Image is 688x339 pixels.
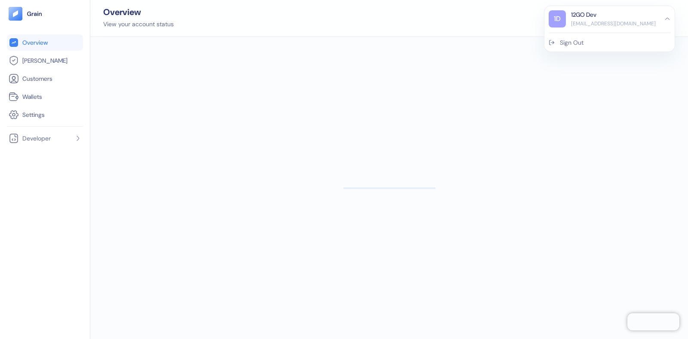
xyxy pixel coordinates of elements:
div: View your account status [103,20,174,29]
img: logo-tablet-V2.svg [9,7,22,21]
iframe: Chatra live chat [627,313,679,330]
span: Overview [22,38,48,47]
span: [PERSON_NAME] [22,56,68,65]
div: [EMAIL_ADDRESS][DOMAIN_NAME] [571,20,656,27]
div: 12GO Dev [571,10,596,19]
span: Wallets [22,92,42,101]
span: Settings [22,110,45,119]
a: Wallets [9,92,81,102]
img: logo [27,11,43,17]
div: 1D [549,10,566,27]
div: Sign Out [560,38,584,47]
a: [PERSON_NAME] [9,55,81,66]
span: Developer [22,134,51,143]
span: Customers [22,74,52,83]
a: Settings [9,110,81,120]
div: Overview [103,8,174,16]
a: Customers [9,73,81,84]
a: Overview [9,37,81,48]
